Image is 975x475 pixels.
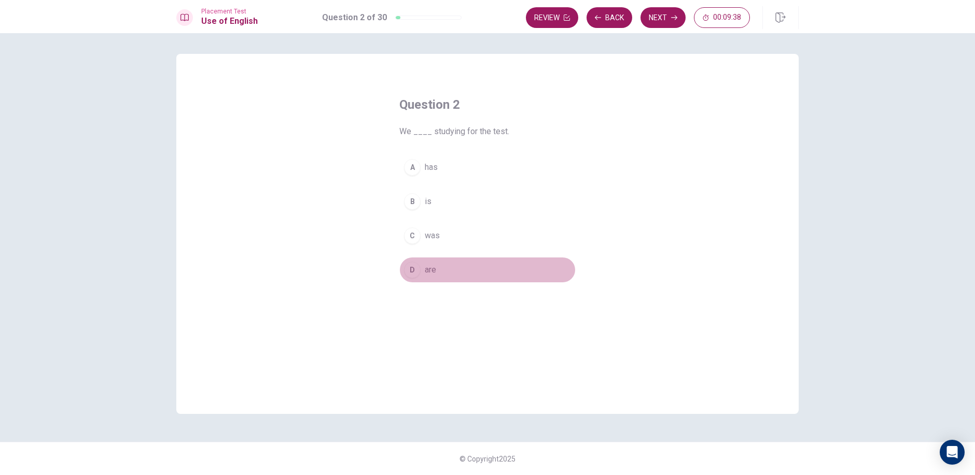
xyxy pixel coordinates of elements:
[694,7,750,28] button: 00:09:38
[404,262,421,278] div: D
[940,440,965,465] div: Open Intercom Messenger
[404,193,421,210] div: B
[399,189,576,214] button: Bis
[425,161,438,174] span: has
[587,7,632,28] button: Back
[459,455,516,463] span: © Copyright 2025
[201,15,258,27] h1: Use of English
[713,13,741,22] span: 00:09:38
[399,257,576,283] button: Dare
[404,159,421,176] div: A
[425,229,440,242] span: was
[526,7,578,28] button: Review
[425,264,436,276] span: are
[399,154,576,180] button: Ahas
[640,7,686,28] button: Next
[404,227,421,244] div: C
[322,11,387,24] h1: Question 2 of 30
[201,8,258,15] span: Placement Test
[399,96,576,113] h4: Question 2
[399,223,576,249] button: Cwas
[399,125,576,138] span: We ____ studying for the test.
[425,195,431,208] span: is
